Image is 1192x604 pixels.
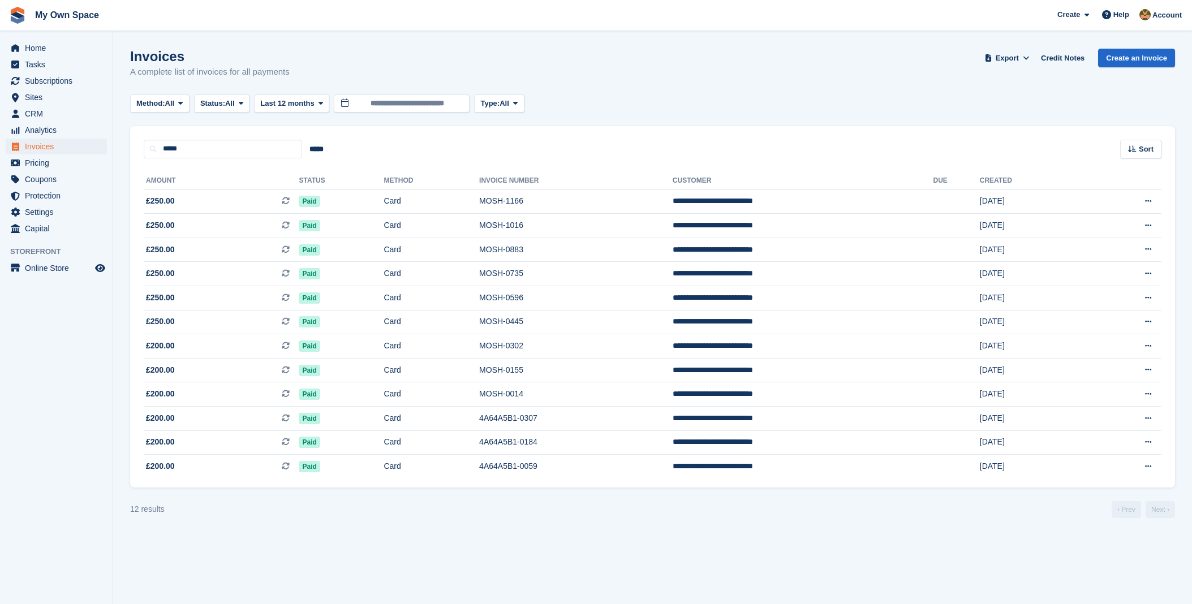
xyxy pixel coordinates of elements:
span: All [500,98,509,109]
th: Amount [144,172,299,190]
button: Export [982,49,1032,67]
td: 4A64A5B1-0307 [479,407,673,431]
span: £250.00 [146,219,175,231]
td: MOSH-0155 [479,358,673,382]
span: Protection [25,188,93,204]
span: Paid [299,268,320,279]
span: Account [1152,10,1182,21]
td: [DATE] [980,262,1085,286]
td: 4A64A5B1-0184 [479,430,673,455]
span: Sort [1139,144,1154,155]
td: Card [384,286,479,310]
td: Card [384,262,479,286]
td: MOSH-0735 [479,262,673,286]
span: Storefront [10,246,113,257]
span: Paid [299,461,320,472]
td: Card [384,455,479,478]
span: Invoices [25,139,93,154]
td: [DATE] [980,189,1085,214]
span: £250.00 [146,195,175,207]
a: menu [6,171,107,187]
th: Invoice Number [479,172,673,190]
th: Customer [673,172,933,190]
span: £250.00 [146,244,175,256]
span: £250.00 [146,316,175,327]
span: Help [1113,9,1129,20]
div: 12 results [130,503,165,515]
a: menu [6,155,107,171]
td: [DATE] [980,358,1085,382]
span: Create [1057,9,1080,20]
td: [DATE] [980,430,1085,455]
span: £200.00 [146,388,175,400]
td: [DATE] [980,286,1085,310]
span: Paid [299,437,320,448]
a: Previous [1112,501,1141,518]
span: Export [996,53,1019,64]
td: 4A64A5B1-0059 [479,455,673,478]
span: £250.00 [146,268,175,279]
td: MOSH-0883 [479,238,673,262]
th: Created [980,172,1085,190]
td: [DATE] [980,407,1085,431]
a: menu [6,260,107,276]
th: Method [384,172,479,190]
span: Paid [299,365,320,376]
td: Card [384,407,479,431]
a: menu [6,221,107,236]
span: Capital [25,221,93,236]
span: Paid [299,220,320,231]
span: Sites [25,89,93,105]
span: Paid [299,389,320,400]
span: £200.00 [146,460,175,472]
span: All [165,98,175,109]
span: Paid [299,292,320,304]
img: Keely Collin [1139,9,1151,20]
a: Preview store [93,261,107,275]
span: Tasks [25,57,93,72]
a: menu [6,57,107,72]
td: [DATE] [980,334,1085,359]
td: Card [384,189,479,214]
img: stora-icon-8386f47178a22dfd0bd8f6a31ec36ba5ce8667c1dd55bd0f319d3a0aa187defe.svg [9,7,26,24]
span: Status: [200,98,225,109]
h1: Invoices [130,49,290,64]
p: A complete list of invoices for all payments [130,66,290,79]
a: menu [6,89,107,105]
td: Card [384,214,479,238]
span: Subscriptions [25,73,93,89]
td: [DATE] [980,455,1085,478]
td: Card [384,430,479,455]
td: [DATE] [980,238,1085,262]
span: CRM [25,106,93,122]
td: MOSH-0445 [479,310,673,334]
a: menu [6,73,107,89]
button: Last 12 months [254,94,329,113]
a: menu [6,122,107,138]
button: Method: All [130,94,190,113]
span: Coupons [25,171,93,187]
a: Create an Invoice [1098,49,1175,67]
a: My Own Space [31,6,104,24]
td: [DATE] [980,382,1085,407]
span: Paid [299,340,320,352]
a: menu [6,188,107,204]
span: Paid [299,244,320,256]
td: MOSH-0596 [479,286,673,310]
td: Card [384,310,479,334]
span: £200.00 [146,412,175,424]
a: menu [6,139,107,154]
td: MOSH-0302 [479,334,673,359]
a: menu [6,40,107,56]
td: MOSH-1166 [479,189,673,214]
span: All [225,98,235,109]
td: Card [384,334,479,359]
span: Method: [136,98,165,109]
a: menu [6,106,107,122]
td: Card [384,358,479,382]
th: Status [299,172,384,190]
button: Type: All [474,94,524,113]
span: Settings [25,204,93,220]
span: Type: [480,98,500,109]
span: Pricing [25,155,93,171]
